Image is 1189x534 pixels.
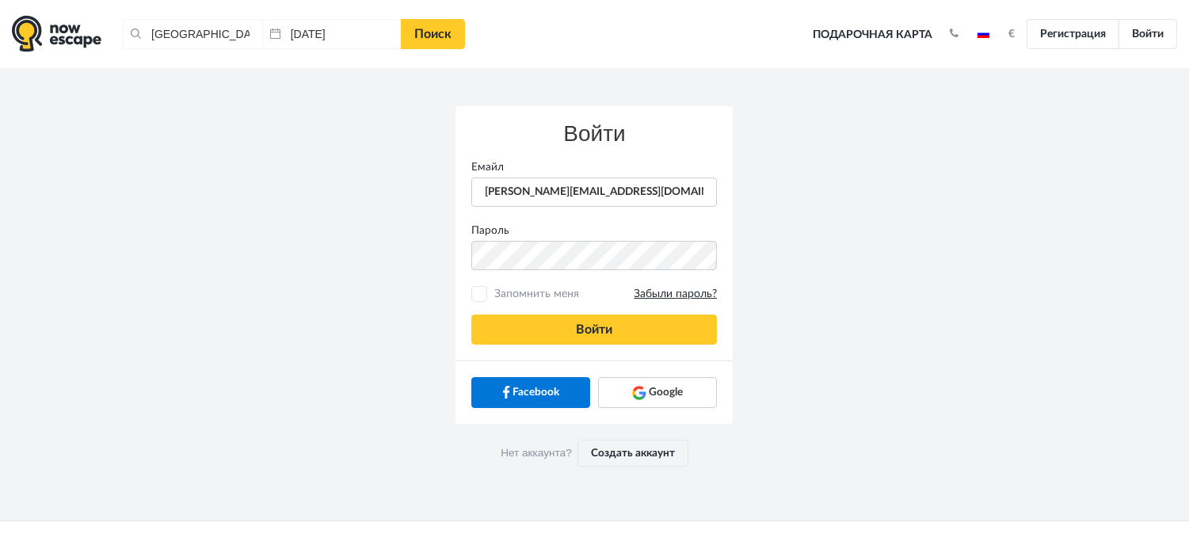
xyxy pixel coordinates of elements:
button: Войти [471,315,717,345]
h3: Войти [471,122,717,147]
button: € [1001,26,1023,42]
a: Google [598,377,717,407]
span: Запомнить меня [490,286,717,302]
a: Забыли пароль? [634,287,717,302]
a: Facebook [471,377,590,407]
span: Facebook [513,384,559,400]
div: Нет аккаунта? [455,424,733,483]
input: Город или название квеста [123,19,262,49]
a: Войти [1118,19,1177,49]
strong: € [1009,29,1016,40]
input: Запомнить меняЗабыли пароль? [474,289,485,299]
a: Подарочная карта [807,17,938,52]
label: Пароль [459,223,729,238]
img: logo [12,15,101,52]
a: Создать аккаунт [577,440,688,467]
a: Поиск [401,19,465,49]
label: Емайл [459,159,729,175]
input: Дата [262,19,402,49]
span: Google [649,384,683,400]
a: Регистрация [1027,19,1119,49]
img: ru.jpg [977,30,989,38]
